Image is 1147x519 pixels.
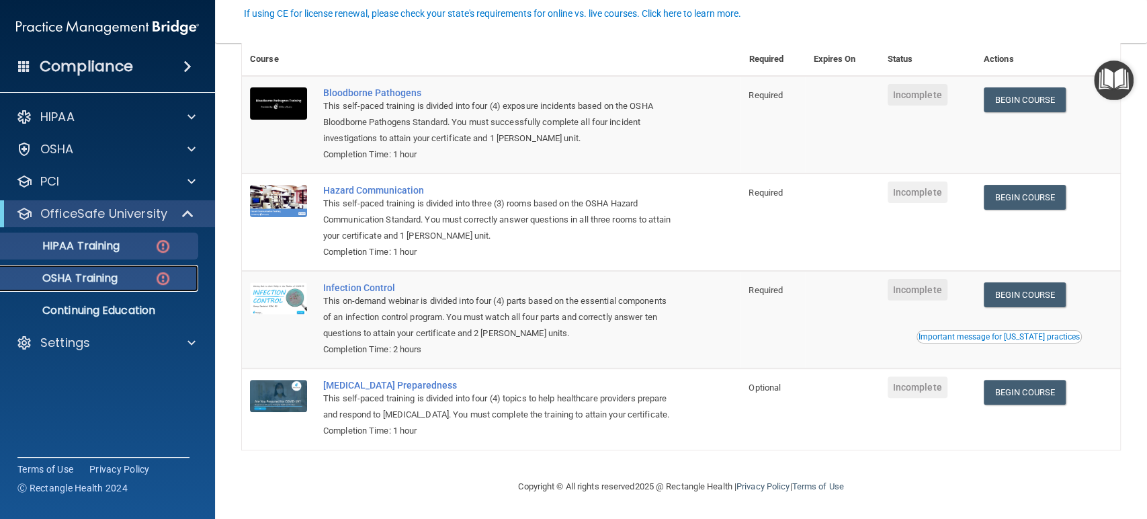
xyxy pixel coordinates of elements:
[919,333,1080,341] div: Important message for [US_STATE] practices
[323,147,673,163] div: Completion Time: 1 hour
[888,84,947,106] span: Incomplete
[1094,61,1134,100] button: Open Resource Center
[40,109,75,125] p: HIPAA
[242,43,315,76] th: Course
[16,335,196,351] a: Settings
[749,188,783,198] span: Required
[17,463,73,476] a: Terms of Use
[155,238,171,255] img: danger-circle.6113f641.png
[917,330,1082,344] button: Read this if you are a dental practitioner in the state of CA
[984,87,1066,112] a: Begin Course
[976,43,1120,76] th: Actions
[323,244,673,260] div: Completion Time: 1 hour
[984,380,1066,405] a: Begin Course
[805,43,879,76] th: Expires On
[792,481,843,491] a: Terms of Use
[323,87,673,98] a: Bloodborne Pathogens
[984,185,1066,210] a: Begin Course
[9,304,192,317] p: Continuing Education
[740,43,805,76] th: Required
[323,423,673,439] div: Completion Time: 1 hour
[749,90,783,100] span: Required
[9,272,118,285] p: OSHA Training
[736,481,790,491] a: Privacy Policy
[16,206,195,222] a: OfficeSafe University
[40,335,90,351] p: Settings
[888,376,947,398] span: Incomplete
[323,293,673,342] div: This on-demand webinar is divided into four (4) parts based on the essential components of an inf...
[323,380,673,391] a: [MEDICAL_DATA] Preparedness
[244,9,741,18] div: If using CE for license renewal, please check your state's requirements for online vs. live cours...
[155,270,171,287] img: danger-circle.6113f641.png
[16,109,196,125] a: HIPAA
[888,182,947,203] span: Incomplete
[323,342,673,358] div: Completion Time: 2 hours
[888,279,947,301] span: Incomplete
[16,173,196,190] a: PCI
[323,391,673,423] div: This self-paced training is divided into four (4) topics to help healthcare providers prepare and...
[40,141,74,157] p: OSHA
[323,98,673,147] div: This self-paced training is divided into four (4) exposure incidents based on the OSHA Bloodborne...
[242,7,743,20] button: If using CE for license renewal, please check your state's requirements for online vs. live cours...
[40,173,59,190] p: PCI
[749,285,783,295] span: Required
[89,463,150,476] a: Privacy Policy
[40,206,167,222] p: OfficeSafe University
[323,185,673,196] a: Hazard Communication
[16,14,199,41] img: PMB logo
[984,282,1066,307] a: Begin Course
[9,239,120,253] p: HIPAA Training
[749,383,781,393] span: Optional
[436,465,927,508] div: Copyright © All rights reserved 2025 @ Rectangle Health | |
[16,141,196,157] a: OSHA
[17,481,128,495] span: Ⓒ Rectangle Health 2024
[40,57,133,76] h4: Compliance
[323,282,673,293] a: Infection Control
[880,43,976,76] th: Status
[323,196,673,244] div: This self-paced training is divided into three (3) rooms based on the OSHA Hazard Communication S...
